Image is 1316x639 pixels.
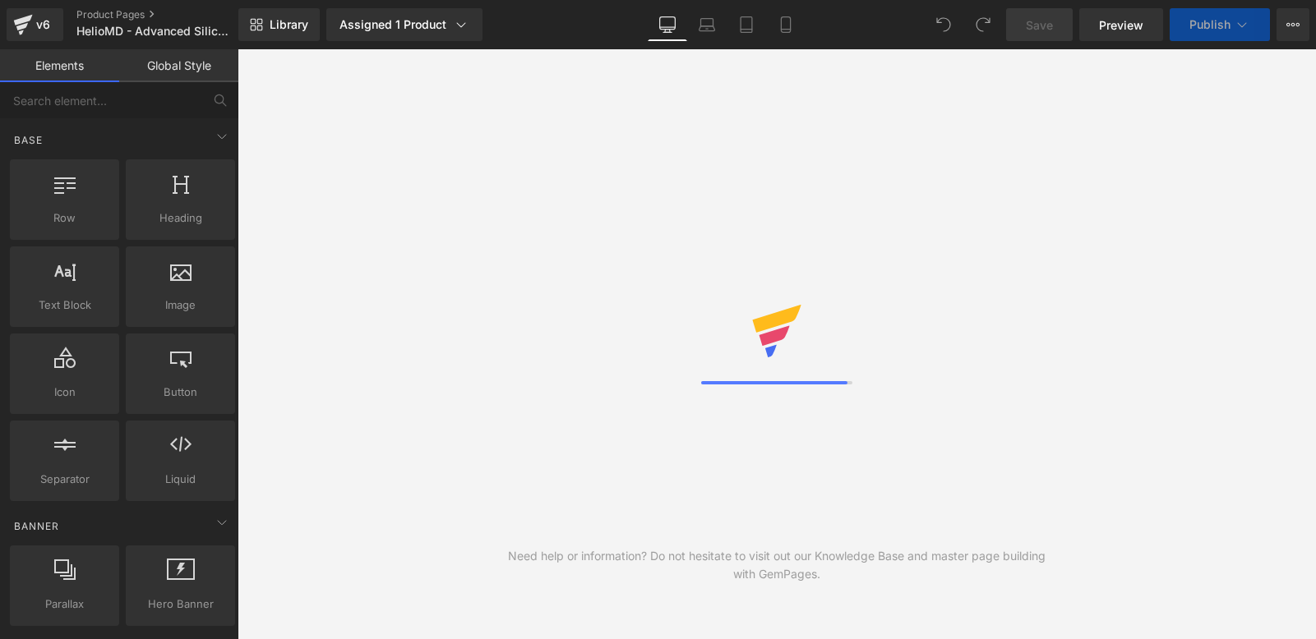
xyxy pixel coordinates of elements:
a: Global Style [119,49,238,82]
span: Image [131,297,230,314]
button: Redo [967,8,1000,41]
span: Separator [15,471,114,488]
a: Mobile [766,8,806,41]
div: v6 [33,14,53,35]
span: Hero Banner [131,595,230,613]
span: Library [270,17,308,32]
span: Base [12,132,44,148]
button: Publish [1170,8,1270,41]
span: Parallax [15,595,114,613]
span: Text Block [15,297,114,314]
span: HelioMD - Advanced Silicone Scar Sheets [76,25,234,38]
div: Assigned 1 Product [339,16,469,33]
div: Need help or information? Do not hesitate to visit out our Knowledge Base and master page buildin... [507,547,1046,583]
a: New Library [238,8,320,41]
span: Banner [12,518,61,534]
button: Undo [927,8,960,41]
a: Desktop [648,8,687,41]
span: Preview [1099,16,1143,34]
span: Row [15,209,114,227]
span: Liquid [131,471,230,488]
a: Laptop [687,8,727,41]
a: Product Pages [76,8,266,21]
a: v6 [7,8,63,41]
span: Save [1026,16,1053,34]
a: Preview [1079,8,1163,41]
a: Tablet [727,8,766,41]
button: More [1277,8,1309,41]
span: Icon [15,384,114,401]
span: Publish [1189,18,1231,31]
span: Heading [131,209,230,227]
span: Button [131,384,230,401]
